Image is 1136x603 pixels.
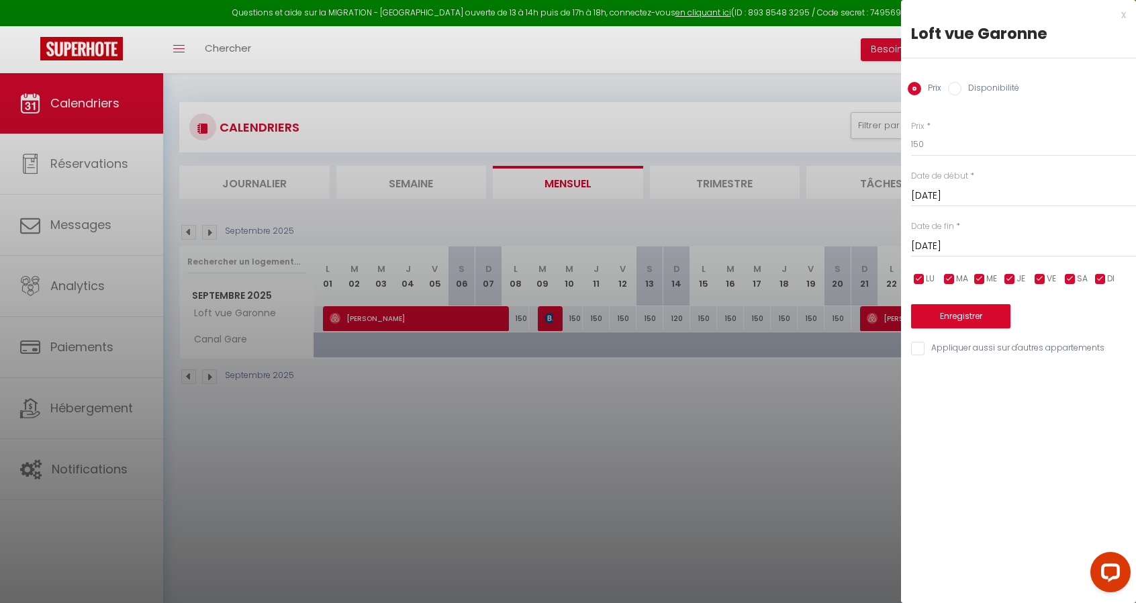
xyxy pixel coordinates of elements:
[911,120,925,133] label: Prix
[1080,547,1136,603] iframe: LiveChat chat widget
[1047,273,1056,285] span: VE
[901,7,1126,23] div: x
[911,304,1010,328] button: Enregistrer
[921,82,941,97] label: Prix
[911,220,954,233] label: Date de fin
[986,273,997,285] span: ME
[1016,273,1025,285] span: JE
[1077,273,1088,285] span: SA
[911,170,968,183] label: Date de début
[961,82,1019,97] label: Disponibilité
[911,23,1126,44] div: Loft vue Garonne
[1107,273,1115,285] span: DI
[956,273,968,285] span: MA
[926,273,935,285] span: LU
